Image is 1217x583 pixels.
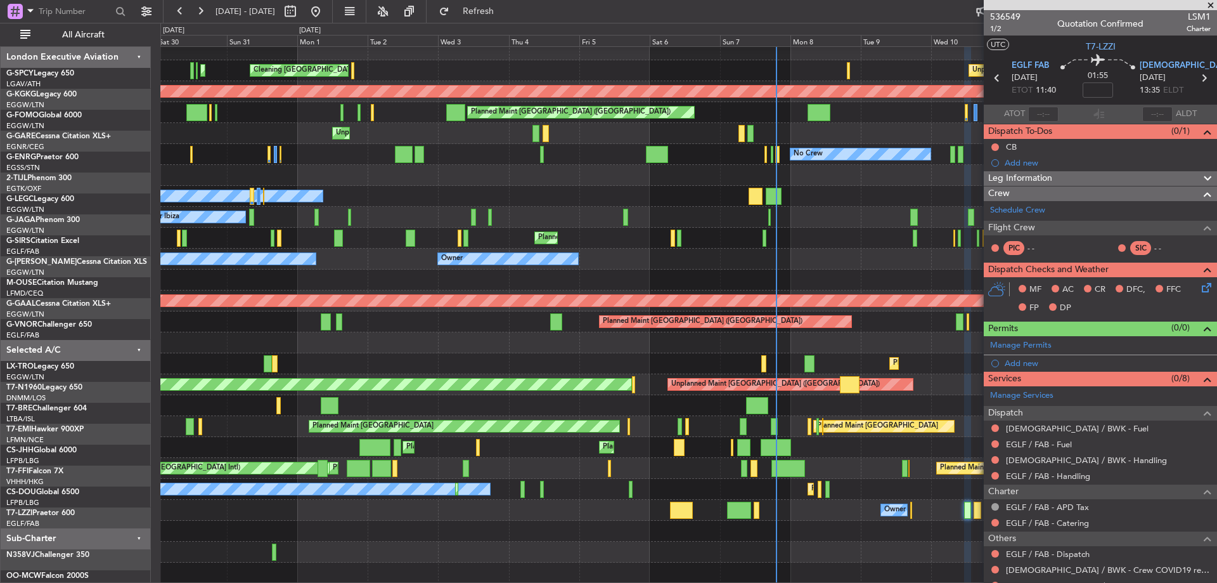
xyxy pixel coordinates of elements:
div: Planned Maint [GEOGRAPHIC_DATA] ([GEOGRAPHIC_DATA] Intl) [333,459,544,478]
span: T7-N1960 [6,384,42,391]
input: --:-- [1028,107,1059,122]
span: DFC, [1126,284,1145,296]
span: G-SPCY [6,70,34,77]
div: Owner [884,501,906,520]
a: G-LEGCLegacy 600 [6,195,74,203]
a: EGLF / FAB - Dispatch [1006,549,1090,560]
div: Planned Maint [GEOGRAPHIC_DATA] ([GEOGRAPHIC_DATA]) [603,312,802,331]
span: MF [1029,284,1041,296]
a: [DEMOGRAPHIC_DATA] / BWK - Crew COVID19 requirements [1006,565,1211,575]
span: ALDT [1176,108,1197,121]
span: EGLF FAB [1012,60,1049,72]
span: Flight Crew [988,221,1035,235]
a: [DEMOGRAPHIC_DATA] / BWK - Handling [1006,455,1167,466]
span: G-ENRG [6,154,36,161]
span: ETOT [1012,84,1033,97]
span: Leg Information [988,171,1052,186]
span: (0/1) [1171,124,1190,138]
div: Unplanned Maint [GEOGRAPHIC_DATA] ([GEOGRAPHIC_DATA]) [671,375,880,394]
a: EGLF / FAB - Handling [1006,471,1090,481]
a: G-GARECessna Citation XLS+ [6,133,111,140]
div: Planned Maint [GEOGRAPHIC_DATA] [312,417,434,436]
a: LFPB/LBG [6,498,39,508]
a: EGGW/LTN [6,310,44,319]
div: Planned Maint Athens ([PERSON_NAME] Intl) [204,61,350,80]
span: Crew [988,187,1010,201]
a: EGSS/STN [6,163,40,173]
div: Fri 5 [579,35,650,46]
a: LX-TROLegacy 650 [6,363,74,370]
span: CS-JHH [6,447,34,454]
a: EGLF/FAB [6,247,39,256]
a: Manage Permits [990,339,1052,352]
div: Unplanned Maint [PERSON_NAME] [336,124,451,143]
a: EGGW/LTN [6,100,44,110]
button: UTC [987,39,1009,50]
span: Permits [988,322,1018,336]
span: OO-MCW [6,572,41,580]
span: DP [1060,302,1071,315]
a: [DEMOGRAPHIC_DATA] / BWK - Fuel [1006,423,1149,434]
span: CR [1095,284,1105,296]
a: EGGW/LTN [6,205,44,214]
span: (0/8) [1171,372,1190,385]
a: G-SPCYLegacy 650 [6,70,74,77]
div: [DATE] [299,25,321,36]
a: Manage Services [990,390,1053,402]
a: EGGW/LTN [6,372,44,382]
span: FFC [1166,284,1181,296]
div: Add new [1005,157,1211,168]
span: FP [1029,302,1039,315]
a: LFMD/CEQ [6,289,43,298]
div: - - [1154,242,1183,254]
a: EGGW/LTN [6,268,44,277]
a: EGLF / FAB - Catering [1006,518,1089,528]
div: Wed 3 [438,35,508,46]
span: Dispatch Checks and Weather [988,263,1109,277]
div: Thu 4 [509,35,579,46]
span: 1/2 [990,23,1021,34]
span: G-VNOR [6,321,37,329]
span: LX-TRO [6,363,34,370]
div: PIC [1003,241,1024,255]
span: T7-BRE [6,405,32,412]
a: G-JAGAPhenom 300 [6,216,80,224]
a: G-FOMOGlobal 6000 [6,112,82,119]
span: Charter [988,485,1019,499]
span: 2-TIJL [6,174,27,182]
a: N358VJChallenger 350 [6,551,89,559]
span: Others [988,532,1016,546]
div: Planned Maint [GEOGRAPHIC_DATA] ([GEOGRAPHIC_DATA]) [811,480,1011,499]
span: T7-FFI [6,468,29,475]
span: ATOT [1004,108,1025,121]
span: G-LEGC [6,195,34,203]
a: LGAV/ATH [6,79,41,89]
span: LSM1 [1187,10,1211,23]
a: EGNR/CEG [6,142,44,152]
div: Sat 30 [157,35,227,46]
a: EGGW/LTN [6,226,44,235]
span: AC [1062,284,1074,296]
div: [DATE] [163,25,184,36]
div: CB [1006,141,1017,152]
span: G-JAGA [6,216,35,224]
div: Wed 10 [931,35,1001,46]
div: Tue 2 [368,35,438,46]
span: Refresh [452,7,505,16]
div: Planned Maint [GEOGRAPHIC_DATA] ([GEOGRAPHIC_DATA]) [471,103,671,122]
span: T7-LZZI [1086,40,1116,53]
a: T7-FFIFalcon 7X [6,468,63,475]
span: [DATE] [1140,72,1166,84]
a: T7-BREChallenger 604 [6,405,87,412]
div: Planned Maint [GEOGRAPHIC_DATA] ([GEOGRAPHIC_DATA]) [406,438,606,457]
a: G-GAALCessna Citation XLS+ [6,300,111,308]
a: EGLF/FAB [6,331,39,340]
span: CS-DOU [6,488,36,496]
a: EGLF / FAB - Fuel [1006,439,1072,450]
div: Cleaning [GEOGRAPHIC_DATA] ([PERSON_NAME] Intl) [254,61,432,80]
div: Planned Maint Tianjin ([GEOGRAPHIC_DATA]) [940,459,1088,478]
span: G-FOMO [6,112,39,119]
span: M-OUSE [6,279,37,287]
div: Mon 8 [790,35,861,46]
a: G-[PERSON_NAME]Cessna Citation XLS [6,258,147,266]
